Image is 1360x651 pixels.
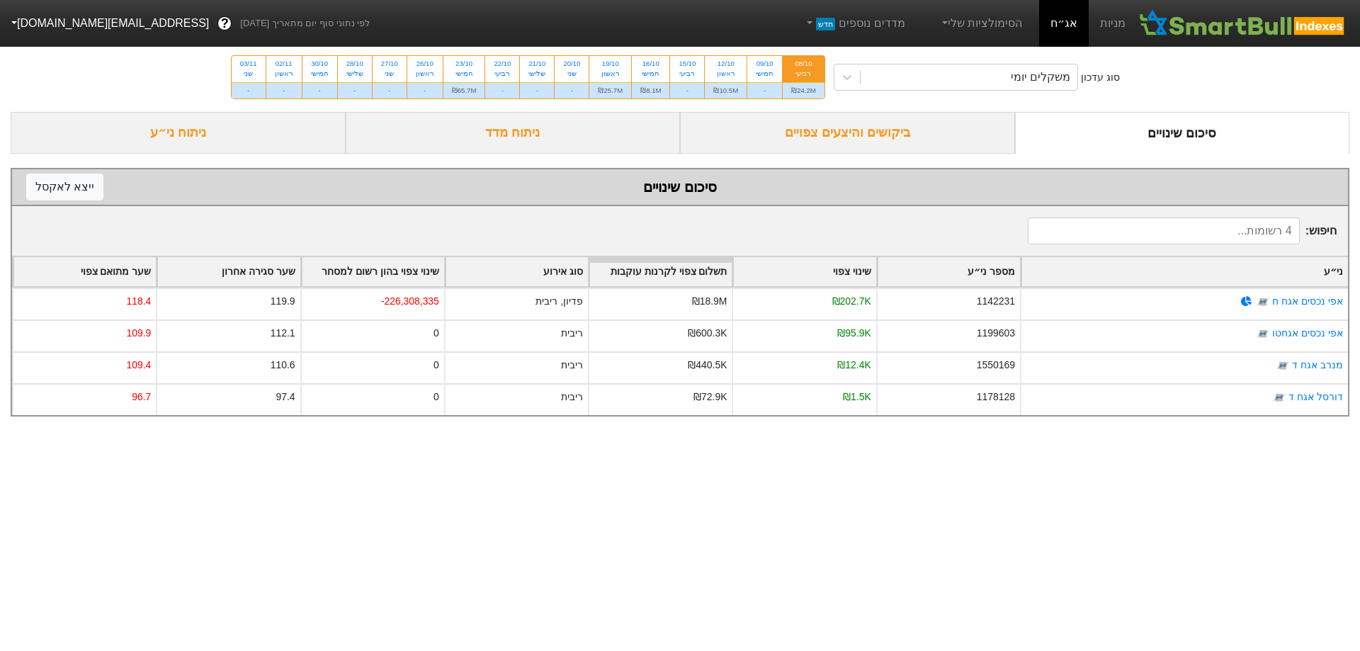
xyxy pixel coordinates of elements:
[433,390,439,404] div: 0
[878,257,1020,286] div: Toggle SortBy
[816,18,835,30] span: חדש
[494,69,511,79] div: רביעי
[494,59,511,69] div: 22/10
[373,82,407,98] div: -
[783,82,824,98] div: ₪24.2M
[563,59,580,69] div: 20/10
[977,358,1015,373] div: 1550169
[452,69,477,79] div: חמישי
[679,69,696,79] div: רביעי
[126,358,151,373] div: 109.4
[756,59,773,69] div: 09/10
[26,176,1334,198] div: סיכום שינויים
[747,82,782,98] div: -
[346,59,363,69] div: 28/10
[221,14,229,33] span: ?
[713,59,738,69] div: 12/10
[934,9,1028,38] a: הסימולציות שלי
[528,69,545,79] div: שלישי
[232,82,266,98] div: -
[520,82,554,98] div: -
[126,326,151,341] div: 109.9
[1292,359,1343,370] a: מנרב אגח ד
[589,257,732,286] div: Toggle SortBy
[670,82,704,98] div: -
[271,326,295,341] div: 112.1
[1256,295,1270,309] img: tase link
[640,59,661,69] div: 16/10
[693,390,727,404] div: ₪72.9K
[271,294,295,309] div: 119.9
[563,69,580,79] div: שני
[1276,358,1290,373] img: tase link
[381,69,398,79] div: שני
[1137,9,1349,38] img: SmartBull
[126,294,151,309] div: 118.4
[275,59,293,69] div: 02/11
[1011,69,1070,86] div: משקלים יומי
[26,174,103,200] button: ייצא לאקסל
[713,69,738,79] div: ראשון
[1272,327,1343,339] a: אפי נכסים אגחטו
[240,69,257,79] div: שני
[446,257,588,286] div: Toggle SortBy
[346,112,681,154] div: ניתוח מדד
[632,82,669,98] div: ₪8.1M
[598,59,623,69] div: 19/10
[240,59,257,69] div: 03/11
[11,112,346,154] div: ניתוח ני״ע
[433,358,439,373] div: 0
[416,69,434,79] div: ראשון
[311,59,329,69] div: 30/10
[837,358,871,373] div: ₪12.4K
[688,326,727,341] div: ₪600.3K
[266,82,302,98] div: -
[640,69,661,79] div: חמישי
[338,82,372,98] div: -
[407,82,443,98] div: -
[1028,217,1337,244] span: חיפוש :
[311,69,329,79] div: חמישי
[1021,257,1348,286] div: Toggle SortBy
[157,257,300,286] div: Toggle SortBy
[485,82,519,98] div: -
[843,390,871,404] div: ₪1.5K
[791,69,816,79] div: רביעי
[977,326,1015,341] div: 1199603
[733,257,875,286] div: Toggle SortBy
[275,69,293,79] div: ראשון
[705,82,747,98] div: ₪10.5M
[561,390,583,404] div: ריבית
[692,294,727,309] div: ₪18.9M
[381,294,439,309] div: -226,308,335
[798,9,911,38] a: מדדים נוספיםחדש
[346,69,363,79] div: שלישי
[535,294,583,309] div: פדיון, ריבית
[302,82,337,98] div: -
[561,326,583,341] div: ריבית
[680,112,1015,154] div: ביקושים והיצעים צפויים
[443,82,485,98] div: ₪65.7M
[1028,217,1300,244] input: 4 רשומות...
[302,257,444,286] div: Toggle SortBy
[132,390,151,404] div: 96.7
[977,294,1015,309] div: 1142231
[1272,295,1343,307] a: אפי נכסים אגח ח
[589,82,631,98] div: ₪25.7M
[1272,390,1286,404] img: tase link
[756,69,773,79] div: חמישי
[837,326,871,341] div: ₪95.9K
[452,59,477,69] div: 23/10
[1288,391,1343,402] a: דורסל אגח ד
[13,257,156,286] div: Toggle SortBy
[555,82,589,98] div: -
[598,69,623,79] div: ראשון
[561,358,583,373] div: ריבית
[791,59,816,69] div: 08/10
[240,16,370,30] span: לפי נתוני סוף יום מתאריך [DATE]
[688,358,727,373] div: ₪440.5K
[381,59,398,69] div: 27/10
[433,326,439,341] div: 0
[1015,112,1350,154] div: סיכום שינויים
[1081,70,1120,85] div: סוג עדכון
